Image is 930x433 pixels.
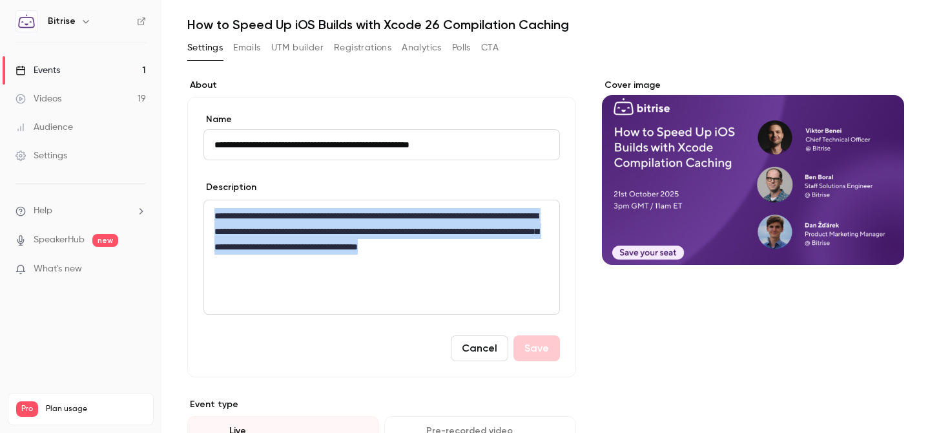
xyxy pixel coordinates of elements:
label: About [187,79,576,92]
div: Events [15,64,60,77]
section: Cover image [602,79,904,265]
label: Cover image [602,79,904,92]
p: Event type [187,398,576,411]
label: Description [203,181,256,194]
h1: How to Speed Up iOS Builds with Xcode 26 Compilation Caching [187,17,904,32]
div: editor [204,200,559,314]
iframe: Noticeable Trigger [130,264,146,275]
label: Name [203,113,560,126]
button: Settings [187,37,223,58]
button: Polls [452,37,471,58]
span: new [92,234,118,247]
span: Help [34,204,52,218]
div: Settings [15,149,67,162]
div: Audience [15,121,73,134]
button: Analytics [402,37,442,58]
button: CTA [481,37,499,58]
span: Pro [16,401,38,417]
h6: Bitrise [48,15,76,28]
span: Plan usage [46,404,145,414]
button: UTM builder [271,37,324,58]
button: Registrations [334,37,391,58]
a: SpeakerHub [34,233,85,247]
span: What's new [34,262,82,276]
img: Bitrise [16,11,37,32]
section: description [203,200,560,315]
div: Videos [15,92,61,105]
button: Emails [233,37,260,58]
button: Cancel [451,335,508,361]
li: help-dropdown-opener [15,204,146,218]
